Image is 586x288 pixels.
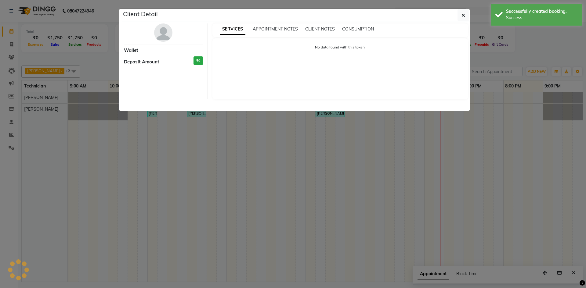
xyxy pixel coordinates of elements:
[506,15,578,21] div: Success
[506,8,578,15] div: Successfully created booking.
[342,26,374,32] span: CONSUMPTION
[154,23,172,42] img: avatar
[194,56,203,65] h3: ₹0
[219,44,462,50] p: No data found with this token.
[305,26,335,32] span: CLIENT NOTES
[123,9,158,19] h5: Client Detail
[124,59,159,66] span: Deposit Amount
[220,24,245,35] span: SERVICES
[253,26,298,32] span: APPOINTMENT NOTES
[124,47,138,54] span: Wallet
